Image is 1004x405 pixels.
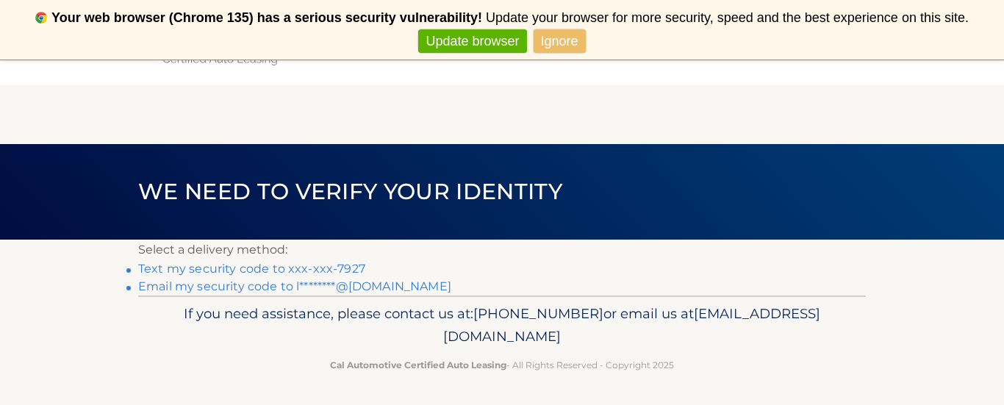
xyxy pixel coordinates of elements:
[418,29,526,54] a: Update browser
[138,262,365,276] a: Text my security code to xxx-xxx-7927
[138,279,451,293] a: Email my security code to l********@[DOMAIN_NAME]
[138,240,866,260] p: Select a delivery method:
[486,10,969,25] span: Update your browser for more security, speed and the best experience on this site.
[534,29,586,54] a: Ignore
[148,357,856,373] p: - All Rights Reserved - Copyright 2025
[138,178,562,205] span: We need to verify your identity
[330,359,506,370] strong: Cal Automotive Certified Auto Leasing
[148,302,856,349] p: If you need assistance, please contact us at: or email us at
[51,10,482,25] b: Your web browser (Chrome 135) has a serious security vulnerability!
[473,305,603,322] span: [PHONE_NUMBER]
